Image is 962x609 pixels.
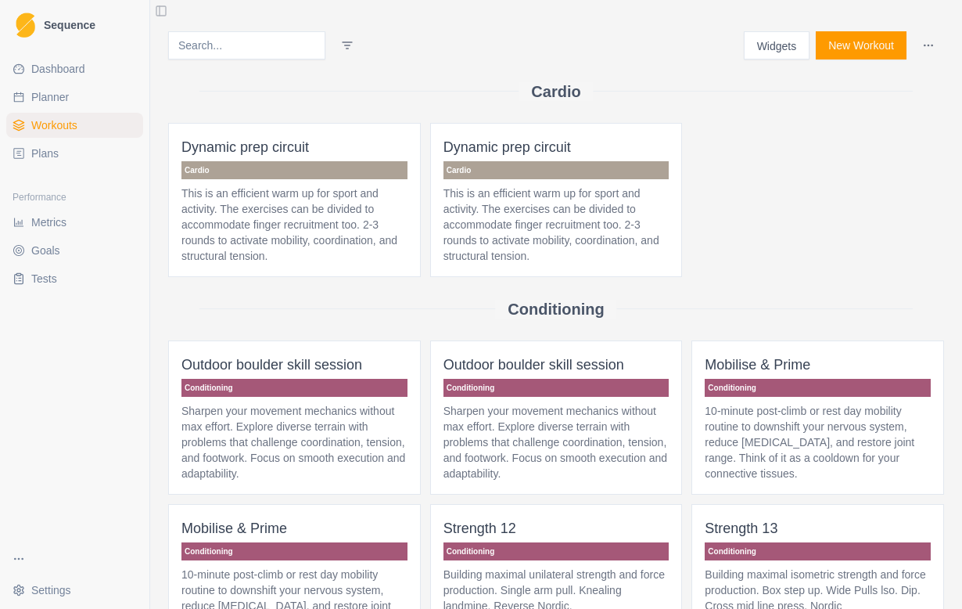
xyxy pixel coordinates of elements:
p: Outdoor boulder skill session [443,354,669,376]
span: Plans [31,146,59,161]
p: Conditioning [443,379,669,397]
p: Mobilise & Prime [181,517,407,539]
span: Planner [31,89,69,105]
span: Metrics [31,214,66,230]
p: Conditioning [181,379,407,397]
p: This is an efficient warm up for sport and activity. The exercises can be divided to accommodate ... [181,186,407,264]
p: Mobilise & Prime [705,354,931,376]
span: Tests [31,271,57,286]
span: Dashboard [31,61,85,77]
a: Metrics [6,210,143,235]
p: Conditioning [705,379,931,397]
p: Strength 13 [705,517,931,539]
div: Performance [6,185,143,210]
img: Logo [16,13,35,38]
input: Search... [168,31,325,59]
p: Strength 12 [443,517,669,539]
p: Dynamic prep circuit [181,136,407,158]
p: Sharpen your movement mechanics without max effort. Explore diverse terrain with problems that ch... [181,403,407,481]
button: Settings [6,578,143,603]
p: Outdoor boulder skill session [181,354,407,376]
p: Conditioning [705,542,931,560]
h2: Cardio [531,82,580,101]
span: Goals [31,243,60,258]
a: Workouts [6,113,143,138]
a: LogoSequence [6,6,143,44]
p: Sharpen your movement mechanics without max effort. Explore diverse terrain with problems that ch... [443,403,669,481]
p: Conditioning [443,542,669,560]
p: This is an efficient warm up for sport and activity. The exercises can be divided to accommodate ... [443,186,669,264]
span: Sequence [44,20,95,31]
a: Tests [6,266,143,291]
p: Dynamic prep circuit [443,136,669,158]
p: 10-minute post-climb or rest day mobility routine to downshift your nervous system, reduce [MEDIC... [705,403,931,481]
a: Dashboard [6,56,143,81]
button: New Workout [816,31,906,59]
p: Conditioning [181,542,407,560]
a: Planner [6,85,143,110]
a: Goals [6,238,143,263]
h2: Conditioning [508,300,604,319]
span: Workouts [31,117,77,133]
a: Plans [6,141,143,166]
p: Cardio [443,161,669,179]
p: Cardio [181,161,407,179]
button: Widgets [744,31,810,59]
